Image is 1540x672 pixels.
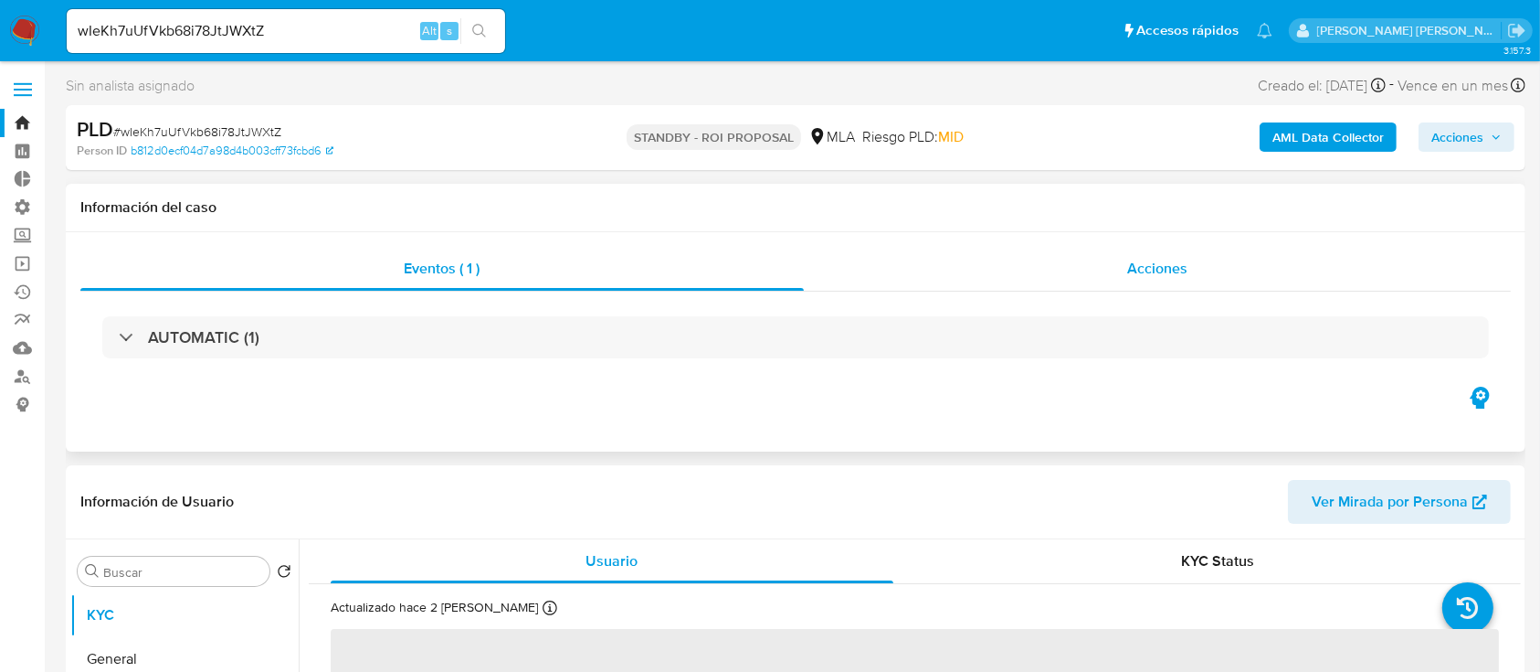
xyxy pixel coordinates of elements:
[1317,22,1502,39] p: emmanuel.vitiello@mercadolibre.com
[1389,73,1394,98] span: -
[447,22,452,39] span: s
[1127,258,1187,279] span: Acciones
[67,19,505,43] input: Buscar usuario o caso...
[1272,123,1384,152] b: AML Data Collector
[1181,550,1254,571] span: KYC Status
[1398,76,1508,96] span: Vence en un mes
[1136,21,1239,40] span: Accesos rápidos
[1419,123,1514,152] button: Acciones
[80,493,234,511] h1: Información de Usuario
[422,22,437,39] span: Alt
[131,143,333,159] a: b812d0ecf04d7a98d4b003cff73fcbd6
[862,127,964,147] span: Riesgo PLD:
[1431,123,1483,152] span: Acciones
[1507,21,1526,40] a: Salir
[1257,23,1272,38] a: Notificaciones
[460,18,498,44] button: search-icon
[66,76,195,96] span: Sin analista asignado
[113,123,281,141] span: # wIeKh7uUfVkb68i78JtJWXtZ
[404,258,480,279] span: Eventos ( 1 )
[77,114,113,144] b: PLD
[1258,73,1386,98] div: Creado el: [DATE]
[331,599,538,616] p: Actualizado hace 2 [PERSON_NAME]
[102,316,1489,358] div: AUTOMATIC (1)
[627,124,801,150] p: STANDBY - ROI PROPOSAL
[938,126,964,147] span: MID
[77,143,127,159] b: Person ID
[808,127,855,147] div: MLA
[1312,480,1468,524] span: Ver Mirada por Persona
[1288,480,1511,524] button: Ver Mirada por Persona
[103,564,262,581] input: Buscar
[148,327,259,347] h3: AUTOMATIC (1)
[585,550,638,571] span: Usuario
[277,564,291,584] button: Volver al orden por defecto
[80,198,1511,217] h1: Información del caso
[85,564,100,579] button: Buscar
[1260,123,1397,152] button: AML Data Collector
[70,593,299,637] button: KYC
